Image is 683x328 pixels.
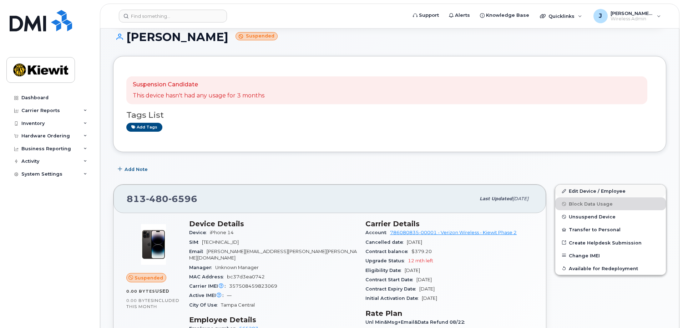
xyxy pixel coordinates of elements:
[227,274,265,279] span: bc37d3ea0742
[599,12,602,20] span: J
[555,249,666,262] button: Change IMEI
[416,277,432,282] span: [DATE]
[419,286,435,292] span: [DATE]
[475,8,534,22] a: Knowledge Base
[535,9,587,23] div: Quicklinks
[390,230,517,235] a: 786080835-00001 - Verizon Wireless - Kiewit Phase 2
[189,283,229,289] span: Carrier IMEI
[419,12,439,19] span: Support
[611,16,653,22] span: Wireless Admin
[210,230,234,235] span: iPhone 14
[126,289,155,294] span: 0.00 Bytes
[486,12,529,19] span: Knowledge Base
[408,258,433,263] span: 12 mth left
[132,223,175,266] img: image20231002-3703462-njx0qo.jpeg
[236,32,278,40] small: Suspended
[555,185,666,197] a: Edit Device / Employee
[189,274,227,279] span: MAC Address
[588,9,666,23] div: Jayna.Robinson
[555,197,666,210] button: Block Data Usage
[555,210,666,223] button: Unsuspend Device
[126,123,162,132] a: Add tags
[365,230,390,235] span: Account
[126,298,179,309] span: included this month
[365,296,422,301] span: Initial Activation Date
[407,239,422,245] span: [DATE]
[126,111,653,120] h3: Tags List
[555,223,666,236] button: Transfer to Personal
[365,268,405,273] span: Eligibility Date
[168,193,197,204] span: 6596
[189,302,221,308] span: City Of Use
[365,277,416,282] span: Contract Start Date
[229,283,277,289] span: 357508459823069
[569,266,638,271] span: Available for Redeployment
[189,316,357,324] h3: Employee Details
[133,81,264,89] p: Suspension Candidate
[611,10,653,16] span: [PERSON_NAME].[PERSON_NAME]
[189,265,215,270] span: Manager
[135,274,163,281] span: Suspended
[126,298,153,303] span: 0.00 Bytes
[202,239,239,245] span: [TECHNICAL_ID]
[365,309,533,318] h3: Rate Plan
[221,302,255,308] span: Tampa Central
[365,319,468,325] span: Unl Min&Msg+Email&Data Refund 08/22
[455,12,470,19] span: Alerts
[480,196,512,201] span: Last updated
[365,219,533,228] h3: Carrier Details
[512,196,528,201] span: [DATE]
[189,293,227,298] span: Active IMEI
[189,249,207,254] span: Email
[408,8,444,22] a: Support
[227,293,232,298] span: —
[155,288,170,294] span: used
[365,258,408,263] span: Upgrade Status
[113,163,154,176] button: Add Note
[555,262,666,275] button: Available for Redeployment
[411,249,432,254] span: $379.20
[189,249,357,261] span: [PERSON_NAME][EMAIL_ADDRESS][PERSON_NAME][PERSON_NAME][DOMAIN_NAME]
[215,265,259,270] span: Unknown Manager
[422,296,437,301] span: [DATE]
[365,286,419,292] span: Contract Expiry Date
[125,166,148,173] span: Add Note
[127,193,197,204] span: 813
[189,230,210,235] span: Device
[189,219,357,228] h3: Device Details
[365,239,407,245] span: Cancelled date
[405,268,420,273] span: [DATE]
[548,13,575,19] span: Quicklinks
[113,31,666,43] h1: [PERSON_NAME]
[652,297,678,323] iframe: Messenger Launcher
[555,236,666,249] a: Create Helpdesk Submission
[133,92,264,100] p: This device hasn't had any usage for 3 months
[189,239,202,245] span: SIM
[365,249,411,254] span: Contract balance
[146,193,168,204] span: 480
[569,214,616,219] span: Unsuspend Device
[119,10,227,22] input: Find something...
[444,8,475,22] a: Alerts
